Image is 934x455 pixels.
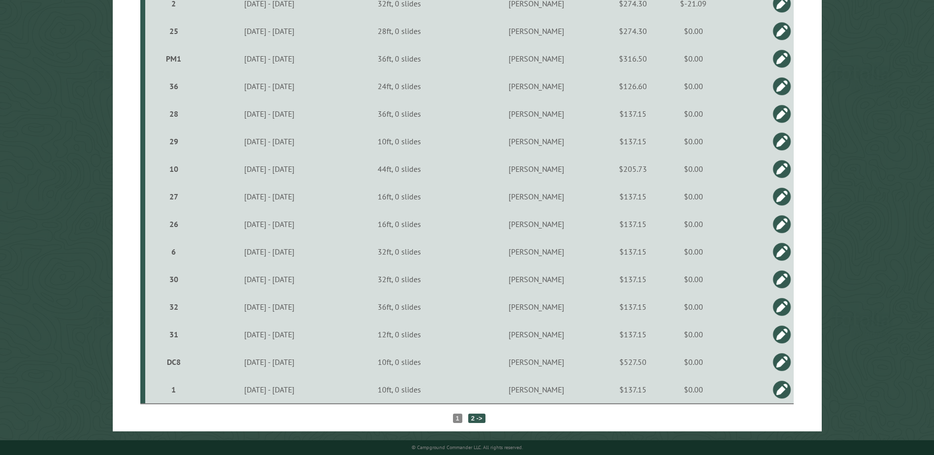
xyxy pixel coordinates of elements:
[201,192,337,201] div: [DATE] - [DATE]
[652,17,734,45] td: $0.00
[149,385,198,394] div: 1
[339,293,460,321] td: 36ft, 0 slides
[201,26,337,36] div: [DATE] - [DATE]
[460,183,613,210] td: [PERSON_NAME]
[412,444,523,451] small: © Campground Commander LLC. All rights reserved.
[149,247,198,257] div: 6
[613,45,652,72] td: $316.50
[652,210,734,238] td: $0.00
[460,293,613,321] td: [PERSON_NAME]
[652,100,734,128] td: $0.00
[149,81,198,91] div: 36
[468,414,485,423] span: 2 ->
[149,302,198,312] div: 32
[613,128,652,155] td: $137.15
[652,293,734,321] td: $0.00
[201,219,337,229] div: [DATE] - [DATE]
[201,247,337,257] div: [DATE] - [DATE]
[613,238,652,265] td: $137.15
[149,329,198,339] div: 31
[460,210,613,238] td: [PERSON_NAME]
[339,183,460,210] td: 16ft, 0 slides
[149,219,198,229] div: 26
[652,348,734,376] td: $0.00
[613,183,652,210] td: $137.15
[652,155,734,183] td: $0.00
[652,376,734,404] td: $0.00
[339,128,460,155] td: 10ft, 0 slides
[652,183,734,210] td: $0.00
[149,192,198,201] div: 27
[201,385,337,394] div: [DATE] - [DATE]
[652,238,734,265] td: $0.00
[201,274,337,284] div: [DATE] - [DATE]
[339,265,460,293] td: 32ft, 0 slides
[201,329,337,339] div: [DATE] - [DATE]
[460,238,613,265] td: [PERSON_NAME]
[460,100,613,128] td: [PERSON_NAME]
[149,274,198,284] div: 30
[201,302,337,312] div: [DATE] - [DATE]
[613,100,652,128] td: $137.15
[613,293,652,321] td: $137.15
[339,155,460,183] td: 44ft, 0 slides
[613,17,652,45] td: $274.30
[613,210,652,238] td: $137.15
[149,26,198,36] div: 25
[339,17,460,45] td: 28ft, 0 slides
[613,265,652,293] td: $137.15
[201,136,337,146] div: [DATE] - [DATE]
[201,357,337,367] div: [DATE] - [DATE]
[339,210,460,238] td: 16ft, 0 slides
[149,54,198,64] div: PM1
[460,348,613,376] td: [PERSON_NAME]
[201,164,337,174] div: [DATE] - [DATE]
[339,72,460,100] td: 24ft, 0 slides
[201,81,337,91] div: [DATE] - [DATE]
[613,376,652,404] td: $137.15
[652,128,734,155] td: $0.00
[339,238,460,265] td: 32ft, 0 slides
[460,45,613,72] td: [PERSON_NAME]
[339,45,460,72] td: 36ft, 0 slides
[339,321,460,348] td: 12ft, 0 slides
[652,265,734,293] td: $0.00
[149,357,198,367] div: DC8
[149,164,198,174] div: 10
[652,45,734,72] td: $0.00
[460,72,613,100] td: [PERSON_NAME]
[201,109,337,119] div: [DATE] - [DATE]
[339,100,460,128] td: 36ft, 0 slides
[460,155,613,183] td: [PERSON_NAME]
[613,155,652,183] td: $205.73
[339,348,460,376] td: 10ft, 0 slides
[201,54,337,64] div: [DATE] - [DATE]
[613,321,652,348] td: $137.15
[460,376,613,404] td: [PERSON_NAME]
[460,321,613,348] td: [PERSON_NAME]
[339,376,460,404] td: 10ft, 0 slides
[613,348,652,376] td: $527.50
[652,72,734,100] td: $0.00
[613,72,652,100] td: $126.60
[453,414,462,423] span: 1
[460,265,613,293] td: [PERSON_NAME]
[149,136,198,146] div: 29
[652,321,734,348] td: $0.00
[149,109,198,119] div: 28
[460,17,613,45] td: [PERSON_NAME]
[460,128,613,155] td: [PERSON_NAME]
